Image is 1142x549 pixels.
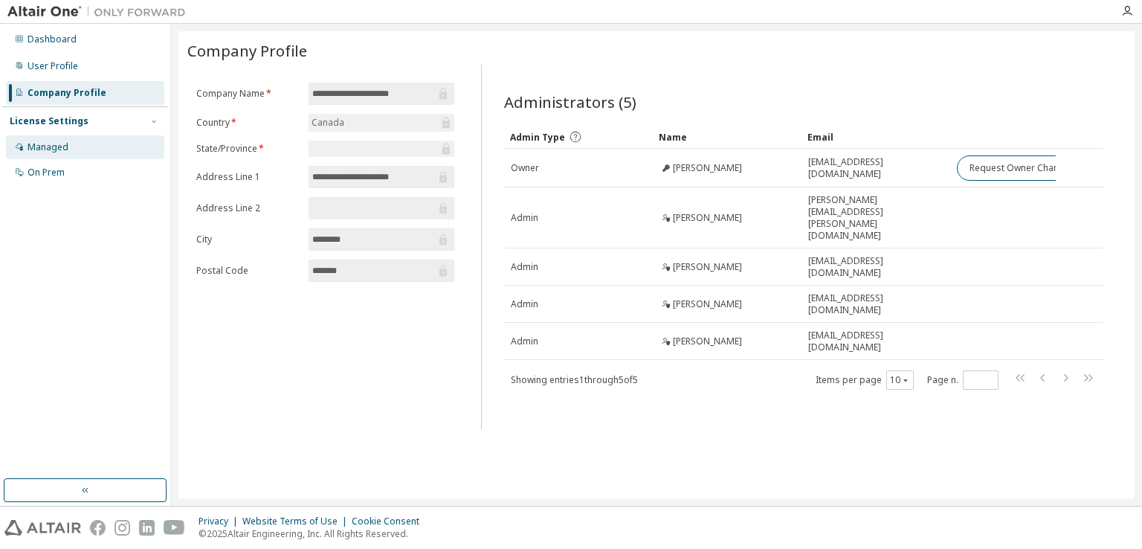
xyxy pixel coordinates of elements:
[196,117,300,129] label: Country
[808,292,943,316] span: [EMAIL_ADDRESS][DOMAIN_NAME]
[7,4,193,19] img: Altair One
[673,298,742,310] span: [PERSON_NAME]
[510,131,565,144] span: Admin Type
[309,114,454,132] div: Canada
[511,212,538,224] span: Admin
[511,261,538,273] span: Admin
[808,194,943,242] span: [PERSON_NAME][EMAIL_ADDRESS][PERSON_NAME][DOMAIN_NAME]
[659,125,796,149] div: Name
[196,143,300,155] label: State/Province
[196,171,300,183] label: Address Line 1
[511,298,538,310] span: Admin
[352,516,428,527] div: Cookie Consent
[187,40,307,61] span: Company Profile
[90,520,106,536] img: facebook.svg
[28,87,106,99] div: Company Profile
[199,527,428,540] p: © 2025 Altair Engineering, Inc. All Rights Reserved.
[807,125,944,149] div: Email
[816,370,914,390] span: Items per page
[196,234,300,245] label: City
[511,373,638,386] span: Showing entries 1 through 5 of 5
[957,155,1083,181] button: Request Owner Change
[4,520,81,536] img: altair_logo.svg
[196,88,300,100] label: Company Name
[114,520,130,536] img: instagram.svg
[808,156,943,180] span: [EMAIL_ADDRESS][DOMAIN_NAME]
[504,91,636,112] span: Administrators (5)
[28,33,77,45] div: Dashboard
[139,520,155,536] img: linkedin.svg
[808,255,943,279] span: [EMAIL_ADDRESS][DOMAIN_NAME]
[199,516,242,527] div: Privacy
[673,261,742,273] span: [PERSON_NAME]
[196,202,300,214] label: Address Line 2
[511,162,539,174] span: Owner
[309,115,346,131] div: Canada
[927,370,999,390] span: Page n.
[10,115,88,127] div: License Settings
[164,520,185,536] img: youtube.svg
[196,265,300,277] label: Postal Code
[673,335,742,347] span: [PERSON_NAME]
[28,167,65,179] div: On Prem
[242,516,352,527] div: Website Terms of Use
[673,212,742,224] span: [PERSON_NAME]
[28,60,78,72] div: User Profile
[511,335,538,347] span: Admin
[673,162,742,174] span: [PERSON_NAME]
[890,374,910,386] button: 10
[28,141,68,153] div: Managed
[808,330,943,353] span: [EMAIL_ADDRESS][DOMAIN_NAME]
